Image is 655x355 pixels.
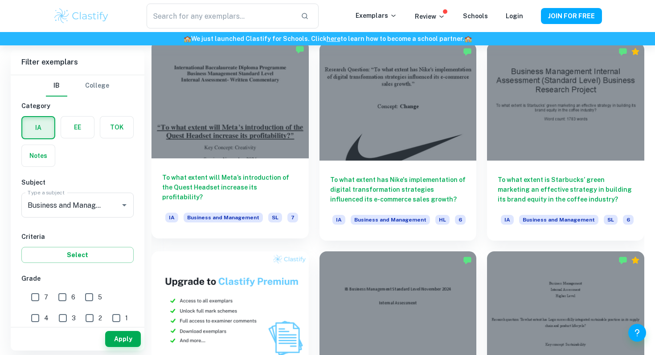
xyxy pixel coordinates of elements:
span: HL [435,215,450,225]
a: To what extent will Meta’s introduction of the Quest Headset increase its profitability?IABusines... [151,43,309,240]
div: Filter type choice [46,75,109,97]
a: To what extent is Starbucks’ green marketing an effective strategy in building its brand equity i... [487,43,644,240]
span: IA [332,215,345,225]
img: Marked [463,256,472,265]
h6: Filter exemplars [11,50,144,75]
button: IB [46,75,67,97]
span: SL [268,213,282,222]
label: Type a subject [28,189,65,196]
span: 6 [71,292,75,302]
img: Marked [295,45,304,54]
img: Marked [463,47,472,56]
a: Schools [463,12,488,20]
button: IA [22,117,54,138]
img: Clastify logo [53,7,110,25]
div: Premium [631,47,640,56]
button: Help and Feedback [628,324,646,342]
button: College [85,75,109,97]
span: 1 [125,313,128,323]
a: Login [506,12,523,20]
h6: Grade [21,274,134,283]
h6: We just launched Clastify for Schools. Click to learn how to become a school partner. [2,34,653,44]
span: IA [501,215,514,225]
span: 🏫 [184,35,191,42]
button: Select [21,247,134,263]
span: IA [165,213,178,222]
h6: Category [21,101,134,111]
span: Business and Management [351,215,430,225]
span: 3 [72,313,76,323]
button: Notes [22,145,55,166]
span: 7 [287,213,298,222]
h6: To what extent will Meta’s introduction of the Quest Headset increase its profitability? [162,173,298,202]
h6: To what extent has Nike's implementation of digital transformation strategies influenced its e-co... [330,175,466,204]
h6: To what extent is Starbucks’ green marketing an effective strategy in building its brand equity i... [498,175,634,204]
a: To what extent has Nike's implementation of digital transformation strategies influenced its e-co... [319,43,477,240]
h6: Subject [21,177,134,187]
span: Business and Management [519,215,598,225]
button: JOIN FOR FREE [541,8,602,24]
button: EE [61,117,94,138]
span: 5 [98,292,102,302]
div: Premium [631,256,640,265]
a: here [327,35,340,42]
button: Apply [105,331,141,347]
span: 4 [44,313,49,323]
span: 2 [98,313,102,323]
p: Review [415,12,445,21]
span: 7 [44,292,48,302]
span: 6 [623,215,634,225]
span: Business and Management [184,213,263,222]
input: Search for any exemplars... [147,4,294,28]
span: 🏫 [464,35,472,42]
h6: Criteria [21,232,134,242]
p: Exemplars [356,11,397,20]
img: Marked [618,256,627,265]
span: 6 [455,215,466,225]
img: Marked [618,47,627,56]
button: TOK [100,117,133,138]
button: Open [118,199,131,211]
span: SL [604,215,618,225]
